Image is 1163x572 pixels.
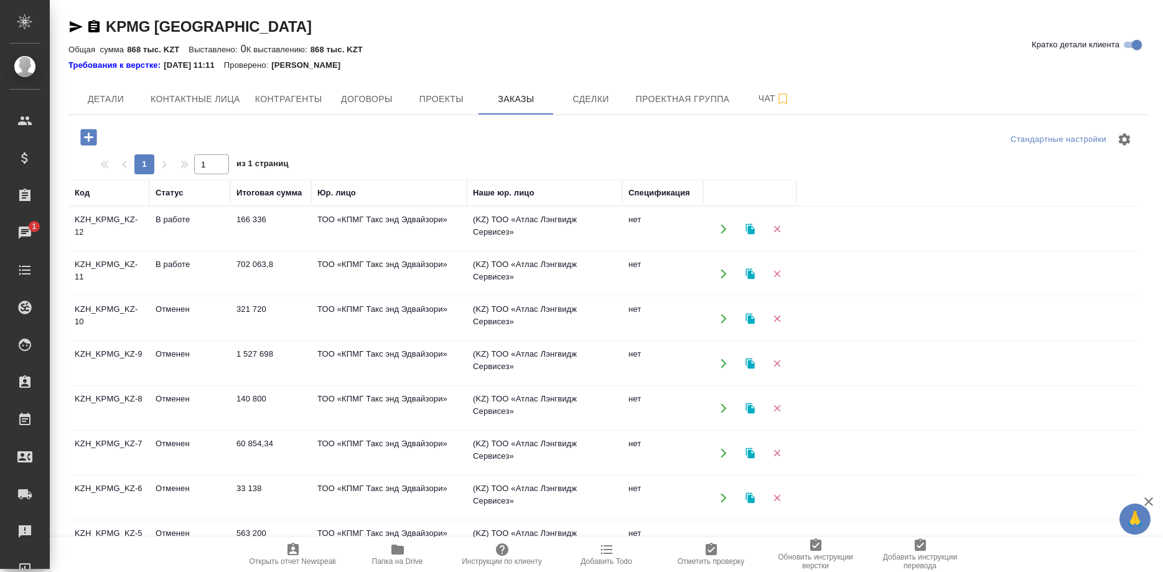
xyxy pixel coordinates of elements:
button: Открыть [711,440,736,466]
a: 1 [3,217,47,248]
td: KZH_KPMG_KZ-10 [68,297,149,340]
a: Требования к верстке: [68,59,164,72]
td: ТОО «КПМГ Такс энд Эдвайзори» [311,207,467,251]
button: Обновить инструкции верстки [764,537,868,572]
button: Клонировать [737,350,763,376]
div: Код [75,187,90,199]
span: Проектная группа [635,91,729,107]
svg: Подписаться [775,91,790,106]
td: 33 138 [230,476,311,520]
td: нет [622,342,703,385]
td: (KZ) ТОО «Атлас Лэнгвидж Сервисез» [467,252,622,296]
td: Отменен [149,476,230,520]
button: Папка на Drive [345,537,450,572]
p: [DATE] 11:11 [164,59,224,72]
td: KZH_KPMG_KZ-7 [68,431,149,475]
td: 702 063,8 [230,252,311,296]
div: Статус [156,187,184,199]
button: Удалить [764,485,790,510]
button: Добавить инструкции перевода [868,537,973,572]
span: Кратко детали клиента [1032,39,1119,51]
button: 🙏 [1119,504,1151,535]
button: Удалить [764,261,790,286]
div: Наше юр. лицо [473,187,535,199]
button: Удалить [764,440,790,466]
span: Добавить инструкции перевода [876,553,965,570]
td: ТОО «КПМГ Такс энд Эдвайзори» [311,342,467,385]
p: Общая сумма [68,45,127,54]
td: ТОО «КПМГ Такс энд Эдвайзори» [311,521,467,565]
td: нет [622,476,703,520]
p: 868 тыс. KZT [127,45,189,54]
span: Настроить таблицу [1109,124,1139,154]
button: Клонировать [737,306,763,331]
button: Клонировать [737,485,763,510]
button: Клонировать [737,261,763,286]
button: Добавить Todo [554,537,659,572]
a: KPMG [GEOGRAPHIC_DATA] [106,18,312,35]
span: Чат [744,91,804,106]
td: нет [622,252,703,296]
td: ТОО «КПМГ Такс энд Эдвайзори» [311,431,467,475]
td: Отменен [149,297,230,340]
button: Открыть [711,306,736,331]
td: (KZ) ТОО «Атлас Лэнгвидж Сервисез» [467,521,622,565]
div: Нажми, чтобы открыть папку с инструкцией [68,59,164,72]
td: (KZ) ТОО «Атлас Лэнгвидж Сервисез» [467,342,622,385]
td: нет [622,297,703,340]
td: KZH_KPMG_KZ-9 [68,342,149,385]
button: Открыть [711,530,736,555]
td: нет [622,431,703,475]
p: Выставлено: [189,45,240,54]
button: Открыть [711,395,736,421]
button: Отметить проверку [659,537,764,572]
button: Клонировать [737,440,763,466]
button: Добавить проект [72,124,106,150]
button: Удалить [764,216,790,241]
button: Скопировать ссылку [86,19,101,34]
td: нет [622,207,703,251]
td: KZH_KPMG_KZ-5 [68,521,149,565]
td: KZH_KPMG_KZ-8 [68,387,149,430]
td: Отменен [149,342,230,385]
button: Инструкции по клиенту [450,537,554,572]
td: нет [622,521,703,565]
button: Удалить [764,306,790,331]
td: (KZ) ТОО «Атлас Лэнгвидж Сервисез» [467,207,622,251]
button: Открыть [711,261,736,286]
div: split button [1007,130,1109,149]
td: 60 854,34 [230,431,311,475]
td: 1 527 698 [230,342,311,385]
p: Проверено: [224,59,272,72]
td: ТОО «КПМГ Такс энд Эдвайзори» [311,297,467,340]
td: Отменен [149,431,230,475]
button: Открыть [711,216,736,241]
div: Спецификация [628,187,690,199]
td: KZH_KPMG_KZ-6 [68,476,149,520]
td: 140 800 [230,387,311,430]
span: из 1 страниц [236,156,289,174]
div: Итоговая сумма [236,187,302,199]
div: Юр. лицо [317,187,356,199]
button: Скопировать ссылку для ЯМессенджера [68,19,83,34]
td: 166 336 [230,207,311,251]
td: ТОО «КПМГ Такс энд Эдвайзори» [311,252,467,296]
span: Инструкции по клиенту [462,557,542,566]
td: нет [622,387,703,430]
span: Открыть отчет Newspeak [250,557,337,566]
span: Контрагенты [255,91,322,107]
button: Удалить [764,350,790,376]
td: (KZ) ТОО «Атлас Лэнгвидж Сервисез» [467,387,622,430]
td: В работе [149,207,230,251]
span: Договоры [337,91,396,107]
button: Клонировать [737,395,763,421]
button: Открыть [711,485,736,510]
td: KZH_KPMG_KZ-12 [68,207,149,251]
button: Клонировать [737,530,763,555]
span: 1 [24,220,44,233]
td: 321 720 [230,297,311,340]
span: 🙏 [1124,506,1146,532]
span: Папка на Drive [372,557,423,566]
span: Обновить инструкции верстки [771,553,861,570]
p: [PERSON_NAME] [271,59,350,72]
